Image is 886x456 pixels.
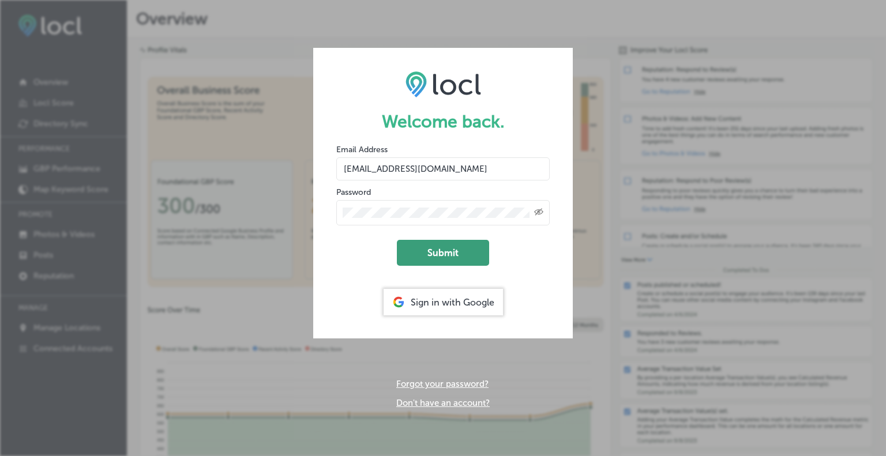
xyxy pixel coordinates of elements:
h1: Welcome back. [336,111,550,132]
button: Submit [397,240,489,266]
span: Toggle password visibility [534,208,543,218]
img: LOCL logo [406,71,481,97]
a: Forgot your password? [396,379,489,389]
div: Sign in with Google [384,289,503,315]
label: Password [336,187,371,197]
a: Don't have an account? [396,398,490,408]
label: Email Address [336,145,388,154]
